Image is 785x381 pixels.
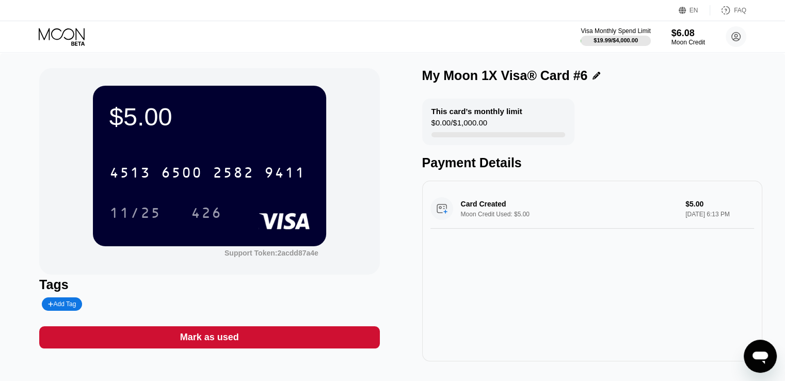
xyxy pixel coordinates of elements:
[109,206,161,223] div: 11/25
[594,37,638,43] div: $19.99 / $4,000.00
[431,107,522,116] div: This card’s monthly limit
[183,200,230,226] div: 426
[431,118,487,132] div: $0.00 / $1,000.00
[103,160,312,185] div: 4513650025829411
[264,166,306,182] div: 9411
[744,340,777,373] iframe: Button to launch messaging window
[161,166,202,182] div: 6500
[191,206,222,223] div: 426
[671,28,705,46] div: $6.08Moon Credit
[422,68,588,83] div: My Moon 1X Visa® Card #6
[213,166,254,182] div: 2582
[109,102,310,131] div: $5.00
[690,7,698,14] div: EN
[102,200,169,226] div: 11/25
[679,5,710,15] div: EN
[109,166,151,182] div: 4513
[671,28,705,39] div: $6.08
[42,297,82,311] div: Add Tag
[225,249,318,257] div: Support Token: 2acdd87a4e
[225,249,318,257] div: Support Token:2acdd87a4e
[422,155,762,170] div: Payment Details
[39,277,379,292] div: Tags
[734,7,746,14] div: FAQ
[710,5,746,15] div: FAQ
[48,300,76,308] div: Add Tag
[671,39,705,46] div: Moon Credit
[581,27,650,35] div: Visa Monthly Spend Limit
[39,326,379,348] div: Mark as used
[180,331,239,343] div: Mark as used
[581,27,650,46] div: Visa Monthly Spend Limit$19.99/$4,000.00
